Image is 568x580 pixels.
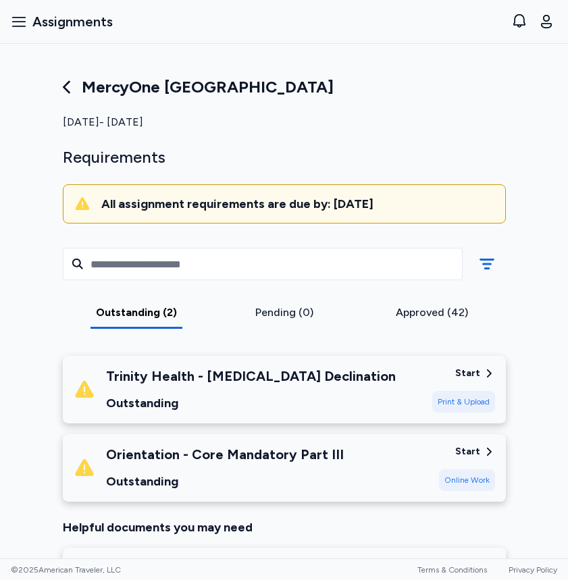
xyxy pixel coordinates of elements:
div: Online Work [439,469,495,491]
div: Approved (42) [363,305,500,321]
div: [DATE] - [DATE] [63,114,506,130]
div: Start [455,367,480,380]
a: Terms & Conditions [417,565,487,575]
div: Requirements [63,147,506,168]
div: MercyOne [GEOGRAPHIC_DATA] [63,76,506,98]
div: Print & Upload [432,391,495,413]
a: Privacy Policy [509,565,557,575]
div: Orientation - Core Mandatory Part III [106,445,344,464]
div: All assignment requirements are due by: [DATE] [101,196,494,212]
div: Outstanding [106,472,344,491]
div: Helpful documents you may need [63,518,506,537]
div: Start [455,445,480,458]
button: Assignments [5,7,118,36]
div: Outstanding [106,394,396,413]
div: Trinity Health - [MEDICAL_DATA] Declination [106,367,396,386]
div: Outstanding (2) [68,305,205,321]
span: Assignments [32,12,113,31]
span: © 2025 American Traveler, LLC [11,564,121,575]
div: Pending (0) [215,305,353,321]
